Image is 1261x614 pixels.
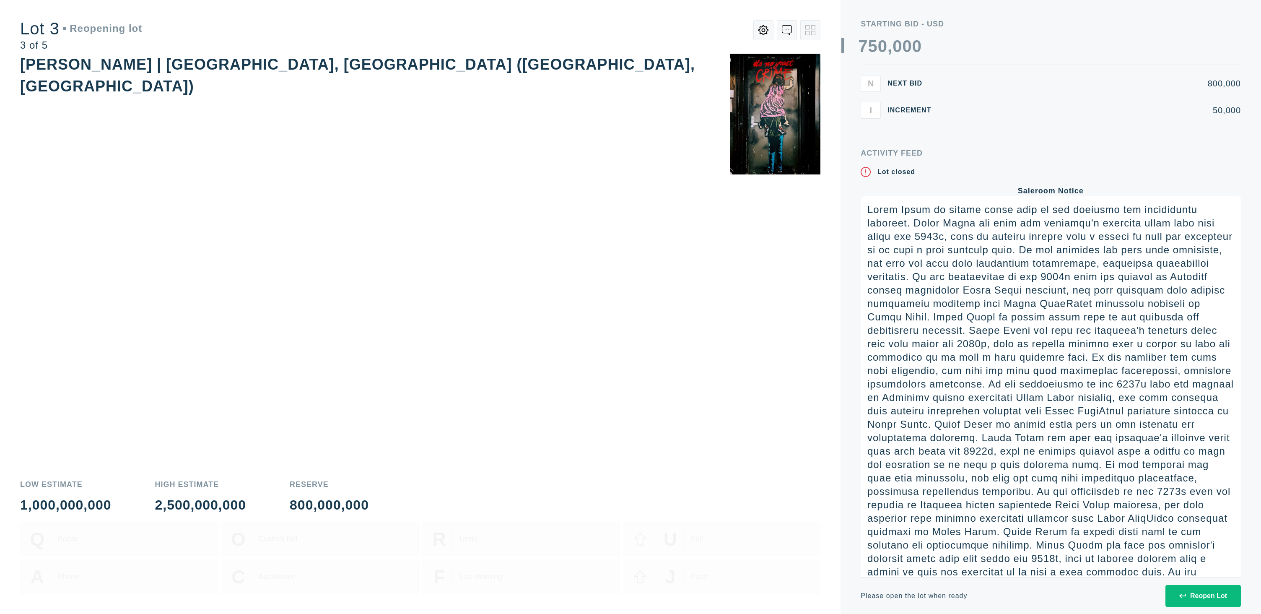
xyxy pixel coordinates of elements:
div: 0 [878,38,887,55]
div: Please open the lot when ready [861,593,967,599]
div: Lot 3 [20,20,142,37]
div: Reserve [290,481,369,488]
span: I [870,105,872,115]
div: 0 [912,38,922,55]
div: 5 [868,38,878,55]
div: , [887,38,893,206]
div: 800,000,000 [290,498,369,512]
div: Increment [887,107,938,114]
div: Reopening lot [63,23,142,34]
span: N [868,78,874,88]
div: Lot closed [877,167,915,177]
div: Activity Feed [861,149,1241,157]
div: Reopen Lot [1179,592,1227,600]
div: 50,000 [944,106,1241,114]
button: Reopen Lot [1165,585,1241,607]
button: I [861,102,881,119]
div: Saleroom Notice [861,187,1241,195]
div: 2,500,000,000 [155,498,246,512]
button: N [861,75,881,92]
div: [PERSON_NAME] | [GEOGRAPHIC_DATA], [GEOGRAPHIC_DATA] ([GEOGRAPHIC_DATA], [GEOGRAPHIC_DATA]) [20,56,695,95]
div: 1,000,000,000 [20,498,112,512]
div: Next Bid [887,80,938,87]
div: High Estimate [155,481,246,488]
div: 3 of 5 [20,40,142,50]
div: 0 [893,38,902,55]
div: 800,000 [944,79,1241,88]
div: 7 [858,38,868,55]
div: 0 [902,38,912,55]
div: Low Estimate [20,481,112,488]
div: Starting Bid - USD [861,20,1241,28]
